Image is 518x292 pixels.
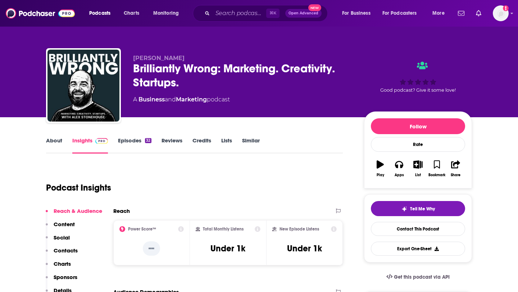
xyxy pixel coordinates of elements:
[394,274,450,280] span: Get this podcast via API
[89,8,110,18] span: Podcasts
[390,156,408,182] button: Apps
[176,96,207,103] a: Marketing
[280,227,319,232] h2: New Episode Listens
[95,138,108,144] img: Podchaser Pro
[54,221,75,228] p: Content
[72,137,108,154] a: InsightsPodchaser Pro
[427,8,454,19] button: open menu
[192,137,211,154] a: Credits
[46,274,77,287] button: Sponsors
[221,137,232,154] a: Lists
[113,207,130,214] h2: Reach
[148,8,188,19] button: open menu
[54,247,78,254] p: Contacts
[493,5,509,21] button: Show profile menu
[337,8,380,19] button: open menu
[371,137,465,152] div: Rate
[138,96,165,103] a: Business
[409,156,427,182] button: List
[47,50,119,122] img: Brilliantly Wrong: Marketing. Creativity. Startups.
[503,5,509,11] svg: Add a profile image
[285,9,322,18] button: Open AdvancedNew
[432,8,445,18] span: More
[46,234,70,247] button: Social
[54,234,70,241] p: Social
[371,222,465,236] a: Contact This Podcast
[371,118,465,134] button: Follow
[143,241,160,256] p: --
[119,8,144,19] a: Charts
[6,6,75,20] img: Podchaser - Follow, Share and Rate Podcasts
[371,242,465,256] button: Export One-Sheet
[54,260,71,267] p: Charts
[210,243,245,254] h3: Under 1k
[165,96,176,103] span: and
[395,173,404,177] div: Apps
[381,268,455,286] a: Get this podcast via API
[242,137,260,154] a: Similar
[46,221,75,234] button: Content
[473,7,484,19] a: Show notifications dropdown
[428,173,445,177] div: Bookmark
[401,206,407,212] img: tell me why sparkle
[342,8,371,18] span: For Business
[377,173,384,177] div: Play
[46,137,62,154] a: About
[200,5,335,22] div: Search podcasts, credits, & more...
[46,182,111,193] h1: Podcast Insights
[145,138,151,143] div: 32
[451,173,460,177] div: Share
[427,156,446,182] button: Bookmark
[364,55,472,99] div: Good podcast? Give it some love!
[118,137,151,154] a: Episodes32
[380,87,456,93] span: Good podcast? Give it some love!
[124,8,139,18] span: Charts
[410,206,435,212] span: Tell Me Why
[308,4,321,11] span: New
[288,12,318,15] span: Open Advanced
[46,260,71,274] button: Charts
[371,156,390,182] button: Play
[415,173,421,177] div: List
[378,8,427,19] button: open menu
[382,8,417,18] span: For Podcasters
[213,8,266,19] input: Search podcasts, credits, & more...
[128,227,156,232] h2: Power Score™
[203,227,244,232] h2: Total Monthly Listens
[153,8,179,18] span: Monitoring
[455,7,467,19] a: Show notifications dropdown
[371,201,465,216] button: tell me why sparkleTell Me Why
[46,247,78,260] button: Contacts
[162,137,182,154] a: Reviews
[84,8,120,19] button: open menu
[54,207,102,214] p: Reach & Audience
[493,5,509,21] img: User Profile
[133,55,185,61] span: [PERSON_NAME]
[266,9,280,18] span: ⌘ K
[287,243,322,254] h3: Under 1k
[446,156,465,182] button: Share
[46,207,102,221] button: Reach & Audience
[493,5,509,21] span: Logged in as hopeksander1
[133,95,230,104] div: A podcast
[54,274,77,280] p: Sponsors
